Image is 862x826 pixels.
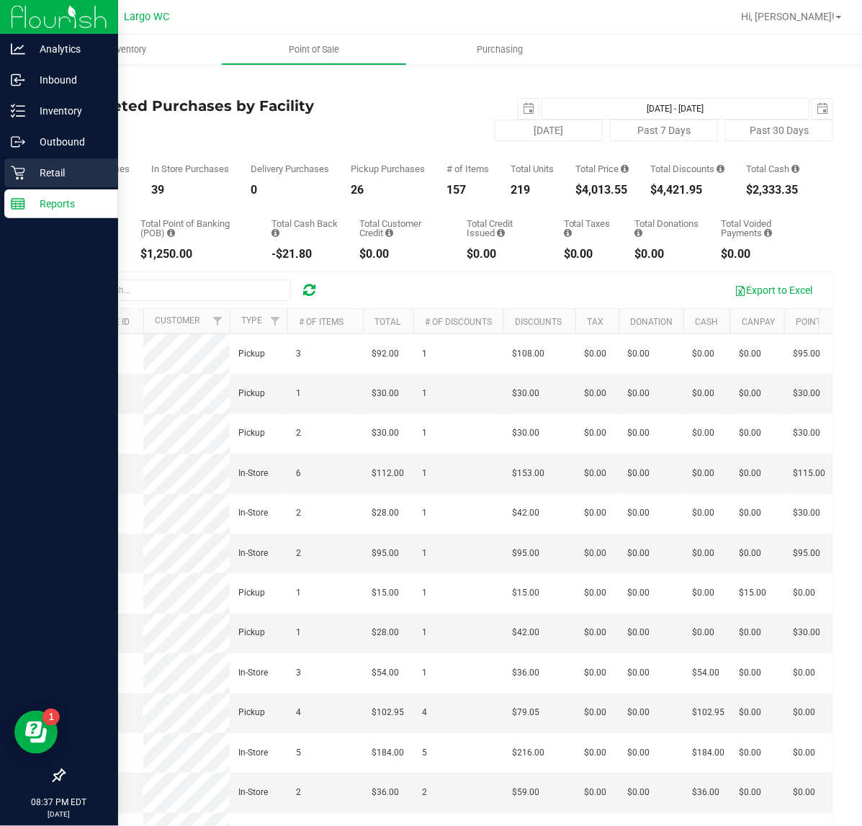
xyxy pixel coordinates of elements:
[372,786,399,799] span: $36.00
[793,586,815,600] span: $0.00
[695,317,718,327] a: Cash
[422,467,427,480] span: 1
[351,164,425,174] div: Pickup Purchases
[587,317,603,327] a: Tax
[511,164,554,174] div: Total Units
[11,197,25,211] inline-svg: Reports
[495,120,603,141] button: [DATE]
[25,164,112,181] p: Retail
[140,248,251,260] div: $1,250.00
[151,184,229,196] div: 39
[512,467,544,480] span: $153.00
[75,279,291,301] input: Search...
[446,164,489,174] div: # of Items
[351,184,425,196] div: 26
[518,99,539,119] span: select
[63,98,320,130] h4: Completed Purchases by Facility Report
[238,467,268,480] span: In-Store
[746,184,799,196] div: $2,333.35
[564,228,572,238] i: Sum of the total taxes for all purchases in the date range.
[584,626,606,639] span: $0.00
[739,547,761,560] span: $0.00
[372,586,399,600] span: $15.00
[11,166,25,180] inline-svg: Retail
[271,219,338,238] div: Total Cash Back
[151,164,229,174] div: In Store Purchases
[635,228,643,238] i: Sum of all round-up-to-next-dollar total price adjustments for all purchases in the date range.
[793,626,820,639] span: $30.00
[793,467,825,480] span: $115.00
[692,626,714,639] span: $0.00
[238,746,268,760] span: In-Store
[425,317,492,327] a: # of Discounts
[512,426,539,440] span: $30.00
[793,706,815,719] span: $0.00
[269,43,359,56] span: Point of Sale
[692,746,724,760] span: $184.00
[25,195,112,212] p: Reports
[746,164,799,174] div: Total Cash
[386,228,394,238] i: Sum of the successful, non-voided payments using account credit for all purchases in the date range.
[206,309,230,333] a: Filter
[627,506,650,520] span: $0.00
[584,706,606,719] span: $0.00
[422,746,427,760] span: 5
[296,586,301,600] span: 1
[512,547,539,560] span: $95.00
[650,184,724,196] div: $4,421.95
[422,387,427,400] span: 1
[372,426,399,440] span: $30.00
[422,786,427,799] span: 2
[238,666,268,680] span: In-Store
[238,387,265,400] span: Pickup
[512,506,539,520] span: $42.00
[296,746,301,760] span: 5
[739,706,761,719] span: $0.00
[296,547,301,560] span: 2
[610,120,718,141] button: Past 7 Days
[238,347,265,361] span: Pickup
[167,228,175,238] i: Sum of the successful, non-voided point-of-banking payment transactions, both via payment termina...
[422,666,427,680] span: 1
[793,347,820,361] span: $95.00
[584,746,606,760] span: $0.00
[11,135,25,149] inline-svg: Outbound
[515,317,562,327] a: Discounts
[650,164,724,174] div: Total Discounts
[238,706,265,719] span: Pickup
[422,426,427,440] span: 1
[238,547,268,560] span: In-Store
[764,228,772,238] i: Sum of all voided payment transaction amounts, excluding tips and transaction fees, for all purch...
[467,219,542,238] div: Total Credit Issued
[793,746,815,760] span: $0.00
[721,219,812,238] div: Total Voided Payments
[692,506,714,520] span: $0.00
[407,35,593,65] a: Purchasing
[372,347,399,361] span: $92.00
[512,586,539,600] span: $15.00
[238,506,268,520] span: In-Store
[627,347,650,361] span: $0.00
[739,387,761,400] span: $0.00
[793,506,820,520] span: $30.00
[584,387,606,400] span: $0.00
[271,248,338,260] div: -$21.80
[692,666,719,680] span: $54.00
[692,586,714,600] span: $0.00
[739,786,761,799] span: $0.00
[372,666,399,680] span: $54.00
[446,184,489,196] div: 157
[372,506,399,520] span: $28.00
[630,317,673,327] a: Donation
[725,120,833,141] button: Past 30 Days
[241,315,262,326] a: Type
[812,99,832,119] span: select
[422,586,427,600] span: 1
[125,11,170,23] span: Largo WC
[372,547,399,560] span: $95.00
[238,786,268,799] span: In-Store
[511,184,554,196] div: 219
[739,347,761,361] span: $0.00
[627,426,650,440] span: $0.00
